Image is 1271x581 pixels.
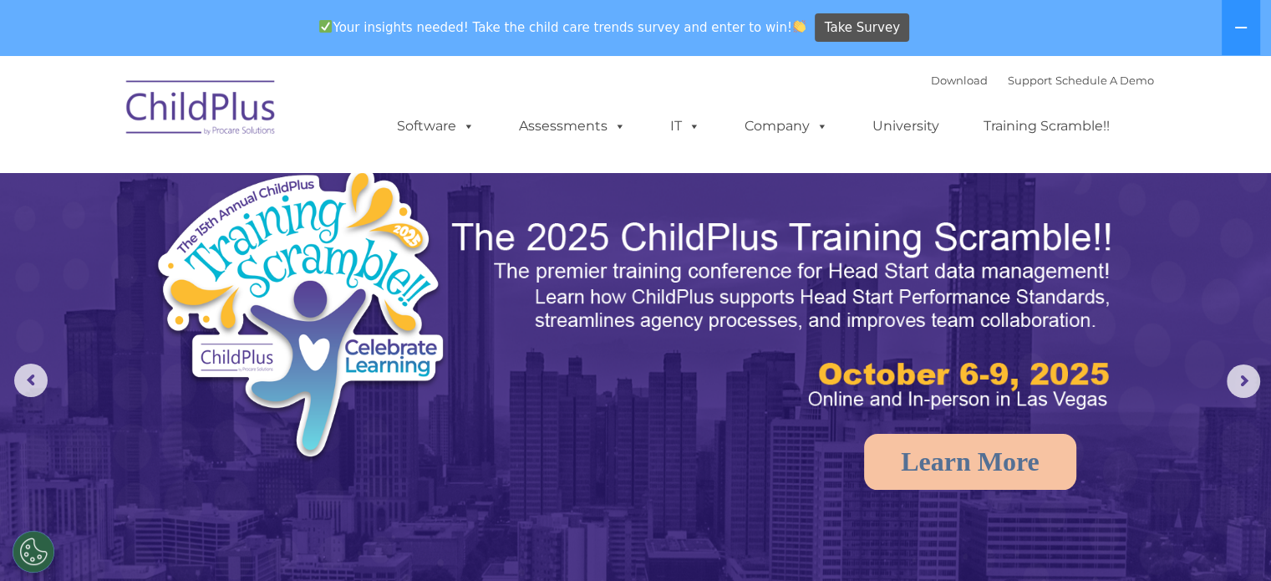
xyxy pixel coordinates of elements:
span: Last name [232,110,283,123]
span: Phone number [232,179,303,191]
span: Take Survey [825,13,900,43]
a: Company [728,110,845,143]
a: Support [1008,74,1052,87]
button: Cookies Settings [13,531,54,573]
a: Take Survey [815,13,909,43]
font: | [931,74,1154,87]
a: Software [380,110,491,143]
a: IT [653,110,717,143]
img: 👏 [793,20,806,33]
img: ✅ [319,20,332,33]
a: Download [931,74,988,87]
a: Learn More [864,434,1076,490]
a: Assessments [502,110,643,143]
a: Training Scramble!! [967,110,1126,143]
a: University [856,110,956,143]
img: ChildPlus by Procare Solutions [118,69,285,152]
span: Your insights needed! Take the child care trends survey and enter to win! [313,11,813,43]
a: Schedule A Demo [1055,74,1154,87]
